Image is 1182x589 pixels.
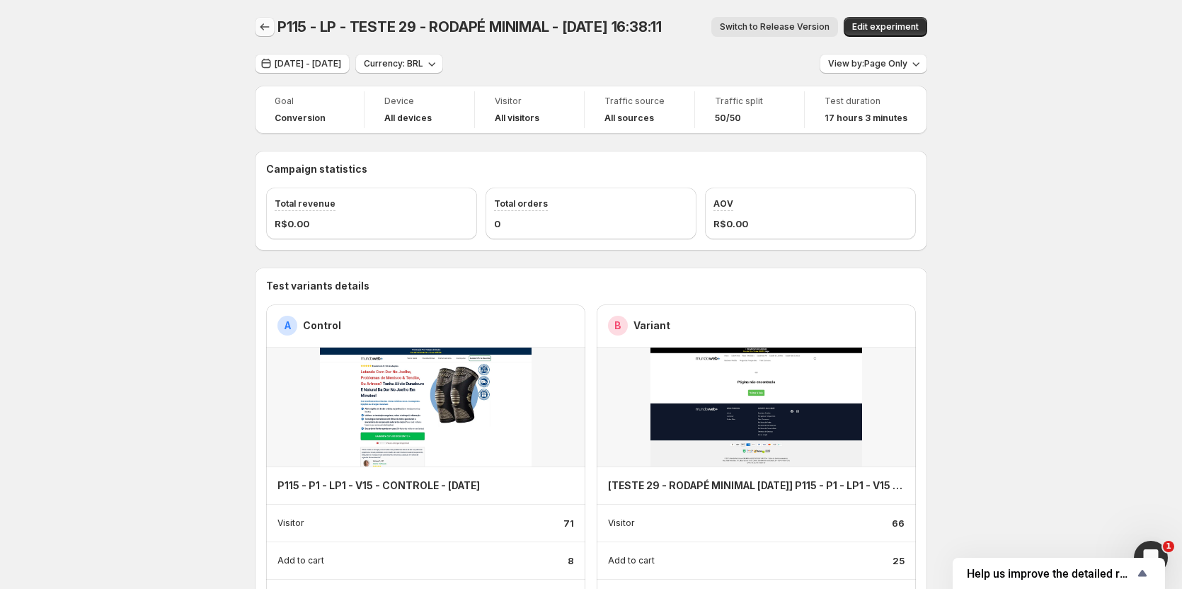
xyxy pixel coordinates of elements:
span: Conversion [275,113,326,124]
a: Test duration17 hours 3 minutes [825,94,907,125]
button: View by:Page Only [820,54,927,74]
p: 66 [892,516,905,530]
span: Traffic source [604,96,674,107]
p: 71 [563,516,574,530]
span: Test duration [825,96,907,107]
button: Edit experiment [844,17,927,37]
h2: Control [303,319,341,333]
p: Add to cart [608,555,655,566]
iframe: Intercom live chat [1134,541,1168,575]
button: Switch to Release Version [711,17,838,37]
img: -products-onychom-antifungal-laser-device-viewgem-1753384071-template.jpg [597,348,916,467]
h3: Test variants details [266,279,916,293]
p: Visitor [608,517,635,529]
span: Traffic split [715,96,784,107]
button: Show survey - Help us improve the detailed report for A/B campaigns [967,565,1151,582]
a: Traffic split50/50 [715,94,784,125]
h4: All devices [384,113,432,124]
span: Edit experiment [852,21,919,33]
p: 8 [568,554,574,568]
span: Device [384,96,454,107]
span: 0 [494,217,500,231]
h2: B [614,319,621,333]
button: [DATE] - [DATE] [255,54,350,74]
a: Traffic sourceAll sources [604,94,674,125]
span: Total orders [494,198,548,209]
h4: P115 - P1 - LP1 - V15 - CONTROLE - [DATE] [277,479,480,493]
p: Add to cart [277,555,324,566]
span: Total revenue [275,198,335,209]
span: P115 - LP - TESTE 29 - RODAPÉ MINIMAL - [DATE] 16:38:11 [277,18,662,35]
span: 50/50 [715,113,741,124]
h2: A [285,319,291,333]
span: Switch to Release Version [720,21,830,33]
h4: All sources [604,113,654,124]
h4: [TESTE 29 - RODAPÉ MINIMAL [DATE]] P115 - P1 - LP1 - V15 - CONTROLE - [DATE] [608,479,905,493]
span: R$0.00 [713,217,748,231]
h2: Variant [633,319,670,333]
p: Visitor [277,517,304,529]
span: Help us improve the detailed report for A/B campaigns [967,567,1134,581]
span: 1 [1163,541,1174,552]
button: Currency: BRL [355,54,443,74]
h3: Campaign statistics [266,162,367,176]
span: [DATE] - [DATE] [275,58,341,69]
span: AOV [713,198,733,209]
span: Visitor [495,96,564,107]
button: Back [255,17,275,37]
a: VisitorAll visitors [495,94,564,125]
h4: All visitors [495,113,539,124]
a: DeviceAll devices [384,94,454,125]
img: -products-copperflex-viewgem-1746573801-template.jpg [266,348,585,467]
span: 17 hours 3 minutes [825,113,907,124]
span: View by: Page Only [828,58,907,69]
a: GoalConversion [275,94,344,125]
span: Goal [275,96,344,107]
p: 25 [893,554,905,568]
span: Currency: BRL [364,58,423,69]
span: R$0.00 [275,217,309,231]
